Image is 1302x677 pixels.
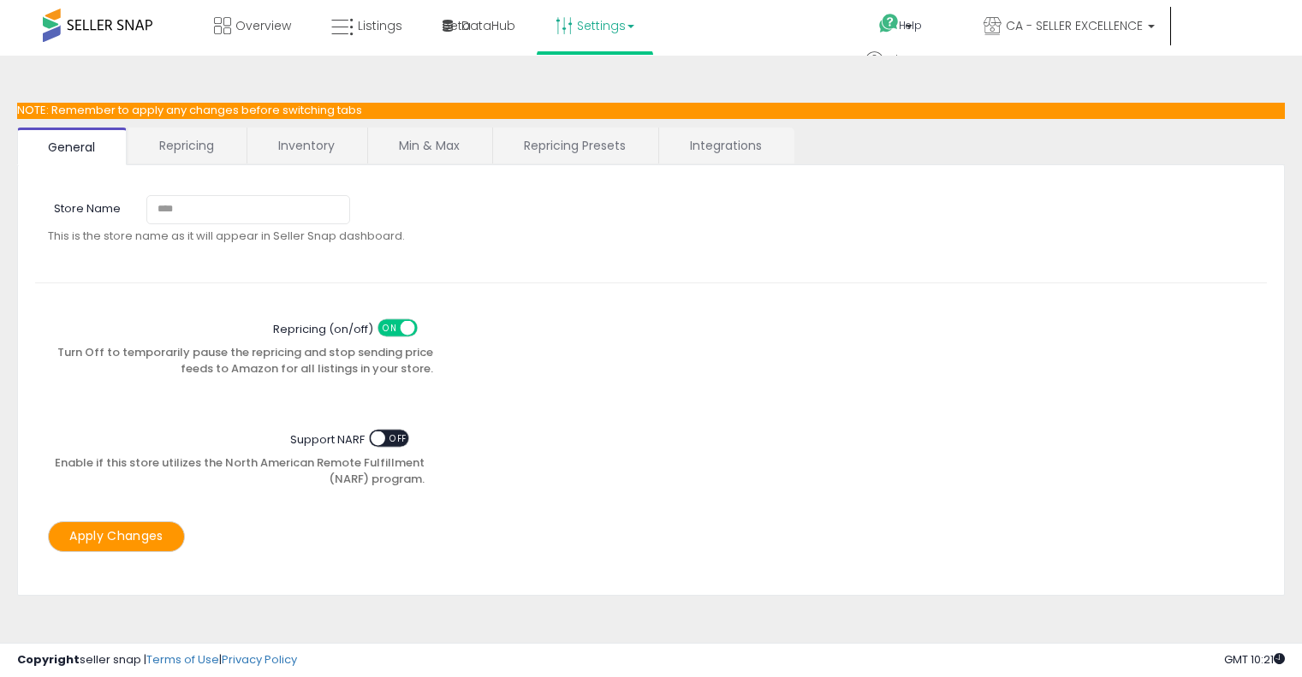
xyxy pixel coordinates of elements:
[48,455,425,487] span: Enable if this store utilizes the North American Remote Fulfillment (NARF) program.
[17,128,127,165] a: General
[368,128,490,163] a: Min & Max
[290,431,425,448] span: Support NARF
[461,17,515,34] span: DataHub
[659,128,793,163] a: Integrations
[899,18,922,33] span: Help
[48,229,416,245] span: This is the store name as it will appear in Seller Snap dashboard.
[273,321,433,337] span: Repricing (on/off)
[17,651,80,668] strong: Copyright
[128,128,245,163] a: Repricing
[48,521,185,551] button: Apply Changes
[48,345,433,377] span: Turn Off to temporarily pause the repricing and stop sending price feeds to Amazon for all listin...
[878,13,900,34] i: Get Help
[17,652,297,668] div: seller snap | |
[1224,651,1285,668] span: 2025-10-9 10:21 GMT
[493,128,657,163] a: Repricing Presets
[358,17,402,34] span: Listings
[222,651,297,668] a: Privacy Policy
[235,17,291,34] span: Overview
[1006,17,1143,34] span: CA - SELLER EXCELLENCE
[384,431,412,446] span: OFF
[247,128,366,163] a: Inventory
[888,51,930,68] span: Hi Noor
[414,321,441,336] span: OFF
[146,651,219,668] a: Terms of Use
[865,51,942,86] a: Hi Noor
[35,195,134,217] label: Store Name
[17,103,1285,119] p: NOTE: Remember to apply any changes before switching tabs
[379,321,401,336] span: ON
